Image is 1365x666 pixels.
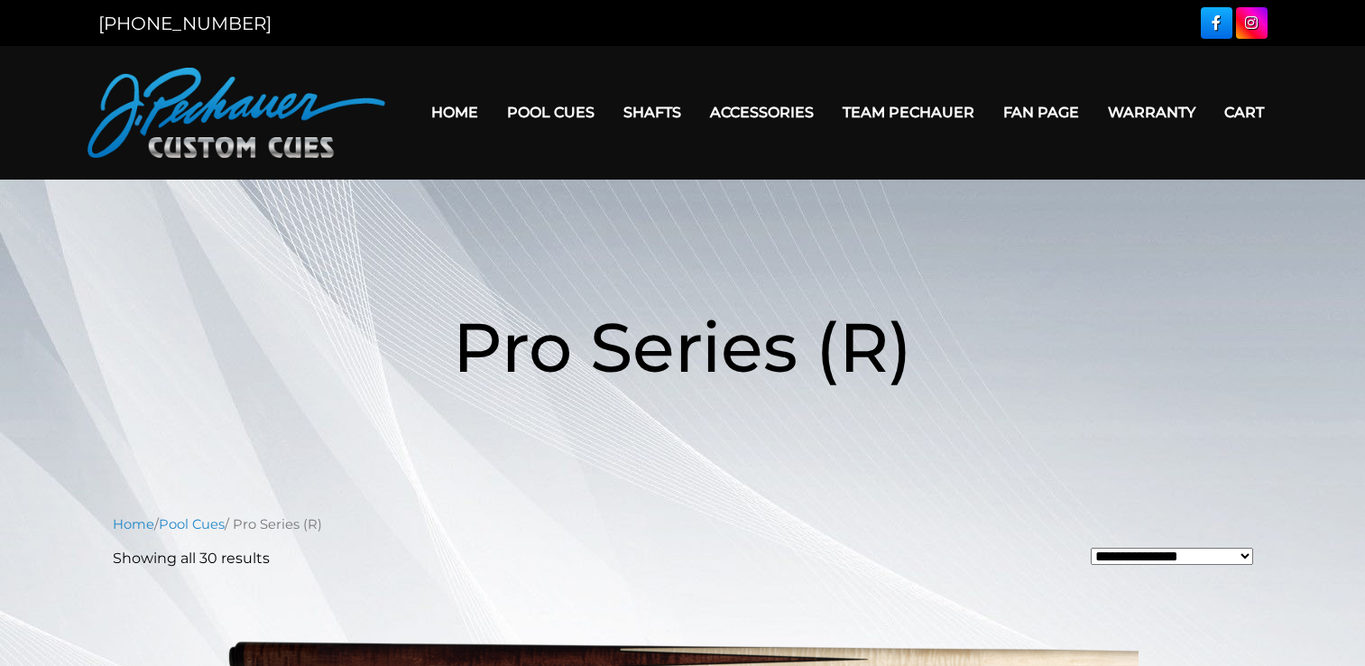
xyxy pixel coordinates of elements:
[113,548,270,569] p: Showing all 30 results
[159,516,225,532] a: Pool Cues
[493,89,609,135] a: Pool Cues
[113,516,154,532] a: Home
[98,13,272,34] a: [PHONE_NUMBER]
[417,89,493,135] a: Home
[1091,548,1253,565] select: Shop order
[989,89,1093,135] a: Fan Page
[1093,89,1210,135] a: Warranty
[88,68,385,158] img: Pechauer Custom Cues
[609,89,696,135] a: Shafts
[453,305,912,389] span: Pro Series (R)
[113,514,1253,534] nav: Breadcrumb
[696,89,828,135] a: Accessories
[1210,89,1278,135] a: Cart
[828,89,989,135] a: Team Pechauer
